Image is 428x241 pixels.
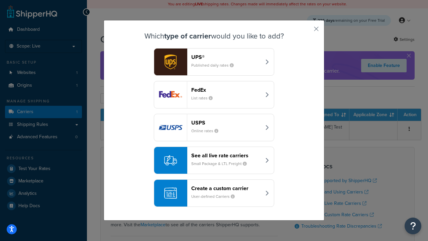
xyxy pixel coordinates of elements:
header: Create a custom carrier [191,185,261,191]
small: Published daily rates [191,62,239,68]
button: Create a custom carrierUser-defined Carriers [154,179,274,207]
small: User-defined Carriers [191,193,240,199]
h3: Which would you like to add? [121,32,307,40]
img: fedEx logo [154,81,187,108]
header: FedEx [191,87,261,93]
small: List rates [191,95,218,101]
img: icon-carrier-liverate-becf4550.svg [164,154,177,167]
header: See all live rate carriers [191,152,261,159]
small: Online rates [191,128,224,134]
strong: type of carrier [164,30,211,42]
img: ups logo [154,49,187,75]
img: icon-carrier-custom-c93b8a24.svg [164,187,177,199]
button: ups logoUPS®Published daily rates [154,48,274,76]
header: UPS® [191,54,261,60]
small: Small Package & LTL Freight [191,161,252,167]
button: usps logoUSPSOnline rates [154,114,274,141]
img: usps logo [154,114,187,141]
button: Open Resource Center [405,218,421,234]
button: fedEx logoFedExList rates [154,81,274,108]
button: See all live rate carriersSmall Package & LTL Freight [154,147,274,174]
header: USPS [191,119,261,126]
